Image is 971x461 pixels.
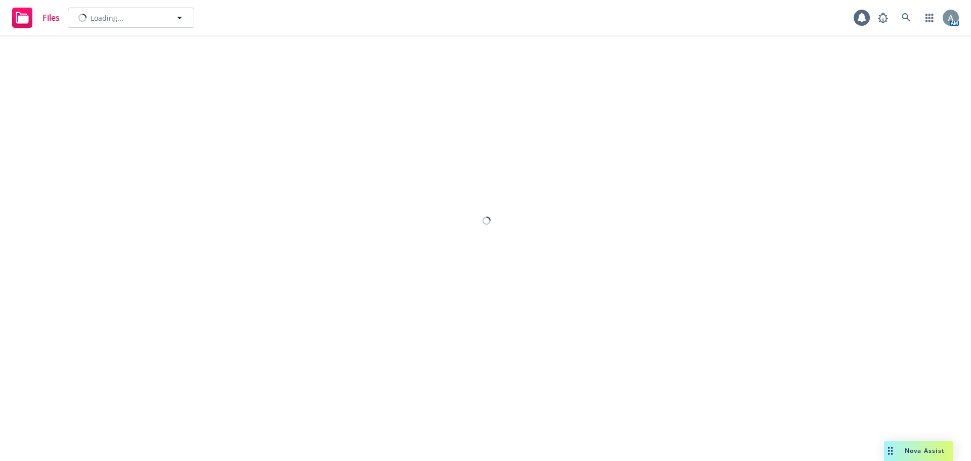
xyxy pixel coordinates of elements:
[905,446,945,455] span: Nova Assist
[42,14,60,22] span: Files
[943,10,959,26] img: photo
[896,8,916,28] a: Search
[884,441,953,461] button: Nova Assist
[884,441,897,461] div: Drag to move
[68,8,194,28] button: Loading...
[8,4,64,32] a: Files
[91,13,123,23] span: Loading...
[919,8,940,28] a: Switch app
[873,8,893,28] a: Report a Bug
